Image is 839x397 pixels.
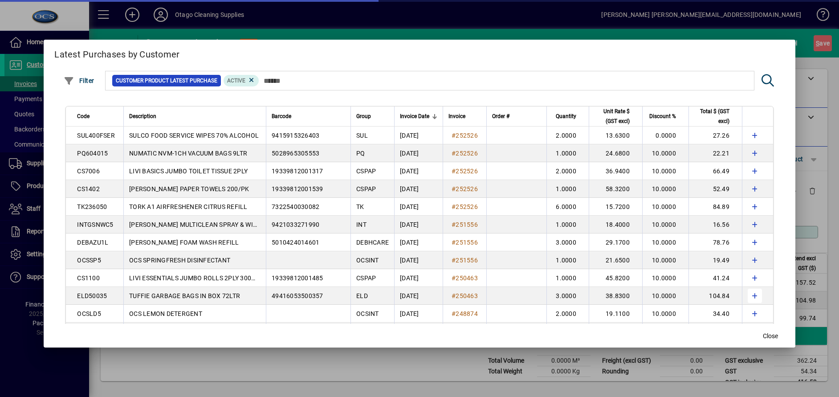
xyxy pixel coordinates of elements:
[492,111,509,121] span: Order #
[356,111,389,121] div: Group
[64,77,94,84] span: Filter
[456,221,478,228] span: 251556
[456,185,478,192] span: 252526
[456,257,478,264] span: 251556
[688,144,742,162] td: 22.21
[688,198,742,216] td: 84.89
[394,216,443,233] td: [DATE]
[452,310,456,317] span: #
[356,111,371,121] span: Group
[400,111,437,121] div: Invoice Date
[77,150,108,157] span: PQ604015
[648,111,684,121] div: Discount %
[452,168,456,175] span: #
[452,221,456,228] span: #
[456,168,478,175] span: 252526
[77,257,101,264] span: OCSSP5
[642,198,688,216] td: 10.0000
[448,273,481,283] a: #250463
[448,309,481,319] a: #248874
[688,269,742,287] td: 41.24
[448,291,481,301] a: #250463
[546,269,589,287] td: 1.0000
[595,106,638,126] div: Unit Rate $ (GST excl)
[356,203,364,210] span: TK
[688,251,742,269] td: 19.49
[589,287,642,305] td: 38.8300
[546,162,589,180] td: 2.0000
[642,287,688,305] td: 10.0000
[589,180,642,198] td: 58.3200
[356,150,365,157] span: PQ
[452,274,456,282] span: #
[642,233,688,251] td: 10.0000
[589,251,642,269] td: 21.6500
[642,127,688,144] td: 0.0000
[448,184,481,194] a: #252526
[272,111,345,121] div: Barcode
[546,180,589,198] td: 1.0000
[61,73,97,89] button: Filter
[694,106,737,126] div: Total $ (GST excl)
[694,106,729,126] span: Total $ (GST excl)
[129,292,240,299] span: TUFFIE GARBAGE BAGS IN BOX 72LTR
[272,203,319,210] span: 7322540030082
[546,323,589,340] td: 1.0000
[688,287,742,305] td: 104.84
[452,292,456,299] span: #
[394,251,443,269] td: [DATE]
[129,111,156,121] span: Description
[272,168,323,175] span: 19339812001317
[394,323,443,340] td: [DATE]
[77,292,107,299] span: ELD50035
[77,111,118,121] div: Code
[77,221,113,228] span: INTGSNWC5
[448,202,481,212] a: #252526
[272,185,323,192] span: 19339812001539
[456,310,478,317] span: 248874
[642,269,688,287] td: 10.0000
[546,305,589,323] td: 2.0000
[272,150,319,157] span: 5028965305553
[129,185,249,192] span: [PERSON_NAME] PAPER TOWELS 200/PK
[129,111,261,121] div: Description
[448,220,481,229] a: #251556
[456,203,478,210] span: 252526
[589,216,642,233] td: 18.4000
[448,111,465,121] span: Invoice
[589,198,642,216] td: 15.7200
[763,332,778,341] span: Close
[356,168,376,175] span: CSPAP
[589,323,642,340] td: 32.4900
[456,274,478,282] span: 250463
[400,111,429,121] span: Invoice Date
[546,251,589,269] td: 1.0000
[356,310,379,317] span: OCSINT
[642,162,688,180] td: 10.0000
[452,239,456,246] span: #
[394,198,443,216] td: [DATE]
[456,239,478,246] span: 251556
[642,144,688,162] td: 10.0000
[129,168,248,175] span: LIVI BASICS JUMBO TOILET TISSUE 2PLY
[448,255,481,265] a: #251556
[129,239,239,246] span: [PERSON_NAME] FOAM WASH REFILL
[546,144,589,162] td: 1.0000
[589,269,642,287] td: 45.8200
[492,111,541,121] div: Order #
[756,328,785,344] button: Close
[77,168,100,175] span: CS7006
[77,310,101,317] span: OCSLD5
[688,233,742,251] td: 78.76
[589,127,642,144] td: 13.6300
[272,111,291,121] span: Barcode
[642,180,688,198] td: 10.0000
[129,150,247,157] span: NUMATIC NVM-1CH VACUUM BAGS 9LTR
[452,150,456,157] span: #
[546,127,589,144] td: 2.0000
[688,162,742,180] td: 66.49
[688,323,742,340] td: 29.24
[272,292,323,299] span: 49416053500357
[77,274,100,282] span: CS1100
[456,150,478,157] span: 252526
